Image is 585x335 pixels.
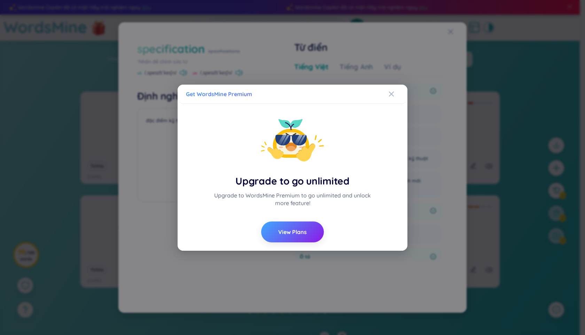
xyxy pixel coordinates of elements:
div: Upgrade to go unlimited [198,175,387,187]
img: wordsmine-premium-upgrade-icon [261,119,324,164]
div: Get WordsMine Premium [186,90,399,98]
button: View Plans [261,221,324,242]
div: Upgrade to WordsMine Premium to go unlimited and unlock more feature! [213,192,373,207]
button: Close [389,85,407,103]
span: View Plans [278,228,307,236]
